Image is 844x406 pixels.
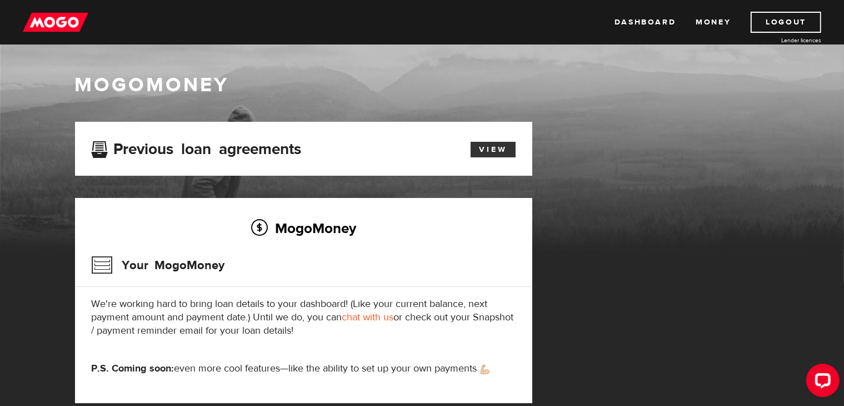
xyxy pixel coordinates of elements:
a: Dashboard [615,12,676,33]
img: mogo_logo-11ee424be714fa7cbb0f0f49df9e16ec.png [23,12,88,33]
h3: Your MogoMoney [92,251,225,280]
iframe: LiveChat chat widget [797,359,844,406]
a: chat with us [342,311,394,324]
a: Money [696,12,731,33]
h3: Previous loan agreements [92,140,302,155]
img: strong arm emoji [481,365,490,374]
a: Lender licences [738,36,821,44]
h1: MogoMoney [75,73,770,97]
a: Logout [751,12,821,33]
h2: MogoMoney [92,216,516,240]
strong: P.S. Coming soon: [92,362,174,375]
a: View [471,142,516,157]
p: even more cool features—like the ability to set up your own payments [92,362,516,375]
p: We're working hard to bring loan details to your dashboard! (Like your current balance, next paym... [92,298,516,338]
